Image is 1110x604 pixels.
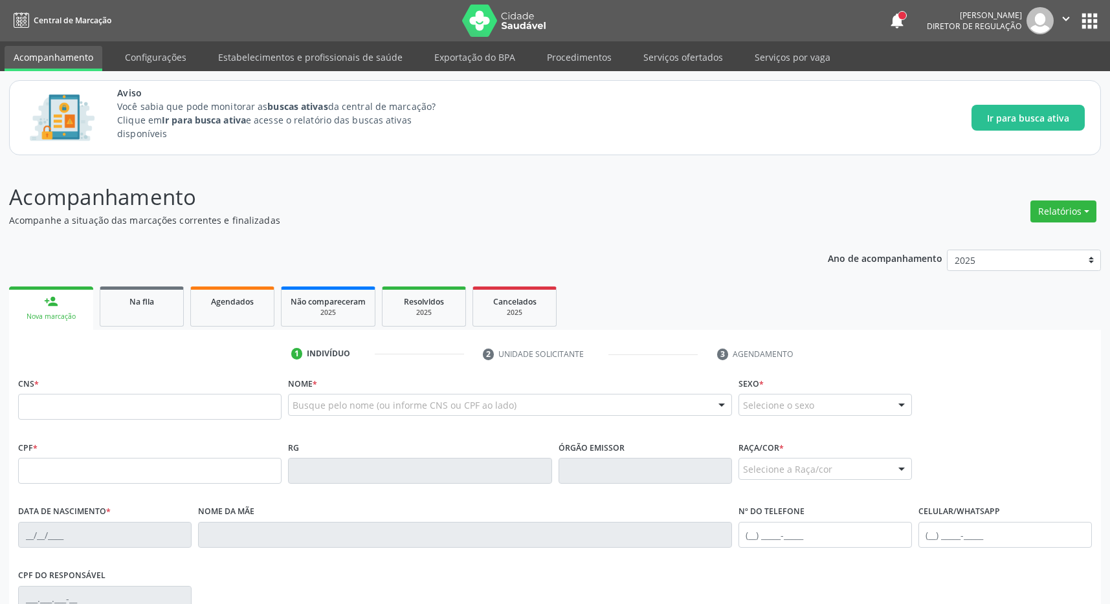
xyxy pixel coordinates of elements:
[267,100,327,113] strong: buscas ativas
[746,46,839,69] a: Serviços por vaga
[116,46,195,69] a: Configurações
[9,181,773,213] p: Acompanhamento
[117,100,460,140] p: Você sabia que pode monitorar as da central de marcação? Clique em e acesse o relatório das busca...
[117,86,460,100] span: Aviso
[162,114,246,126] strong: Ir para busca ativa
[291,308,366,318] div: 2025
[404,296,444,307] span: Resolvidos
[211,296,254,307] span: Agendados
[1030,200,1096,222] button: Relatórios
[425,46,524,69] a: Exportação do BPA
[18,522,192,548] input: __/__/____
[5,46,102,71] a: Acompanhamento
[209,46,412,69] a: Estabelecimentos e profissionais de saúde
[34,15,111,26] span: Central de Marcação
[291,348,303,360] div: 1
[738,438,784,458] label: Raça/cor
[828,250,942,266] p: Ano de acompanhamento
[493,296,537,307] span: Cancelados
[538,46,621,69] a: Procedimentos
[927,21,1022,32] span: Diretor de regulação
[44,294,58,308] div: person_add
[293,398,516,412] span: Busque pelo nome (ou informe CNS ou CPF ao lado)
[987,111,1069,125] span: Ir para busca ativa
[18,438,38,458] label: CPF
[738,502,805,522] label: Nº do Telefone
[307,348,350,360] div: Indivíduo
[198,502,254,522] label: Nome da mãe
[18,312,84,321] div: Nova marcação
[559,438,625,458] label: Órgão emissor
[738,374,764,394] label: Sexo
[1027,7,1054,34] img: img
[738,522,912,548] input: (__) _____-_____
[634,46,732,69] a: Serviços ofertados
[918,522,1092,548] input: (__) _____-_____
[9,213,773,227] p: Acompanhe a situação das marcações correntes e finalizadas
[291,296,366,307] span: Não compareceram
[9,10,111,31] a: Central de Marcação
[288,438,299,458] label: RG
[1054,7,1078,34] button: 
[1059,12,1073,26] i: 
[482,308,547,318] div: 2025
[392,308,456,318] div: 2025
[18,374,39,394] label: CNS
[18,566,105,586] label: CPF do responsável
[743,462,832,476] span: Selecione a Raça/cor
[927,10,1022,21] div: [PERSON_NAME]
[18,502,111,522] label: Data de nascimento
[743,398,814,412] span: Selecione o sexo
[25,89,99,147] img: Imagem de CalloutCard
[129,296,154,307] span: Na fila
[1078,10,1101,32] button: apps
[888,12,906,30] button: notifications
[288,374,317,394] label: Nome
[918,502,1000,522] label: Celular/WhatsApp
[971,105,1085,131] button: Ir para busca ativa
